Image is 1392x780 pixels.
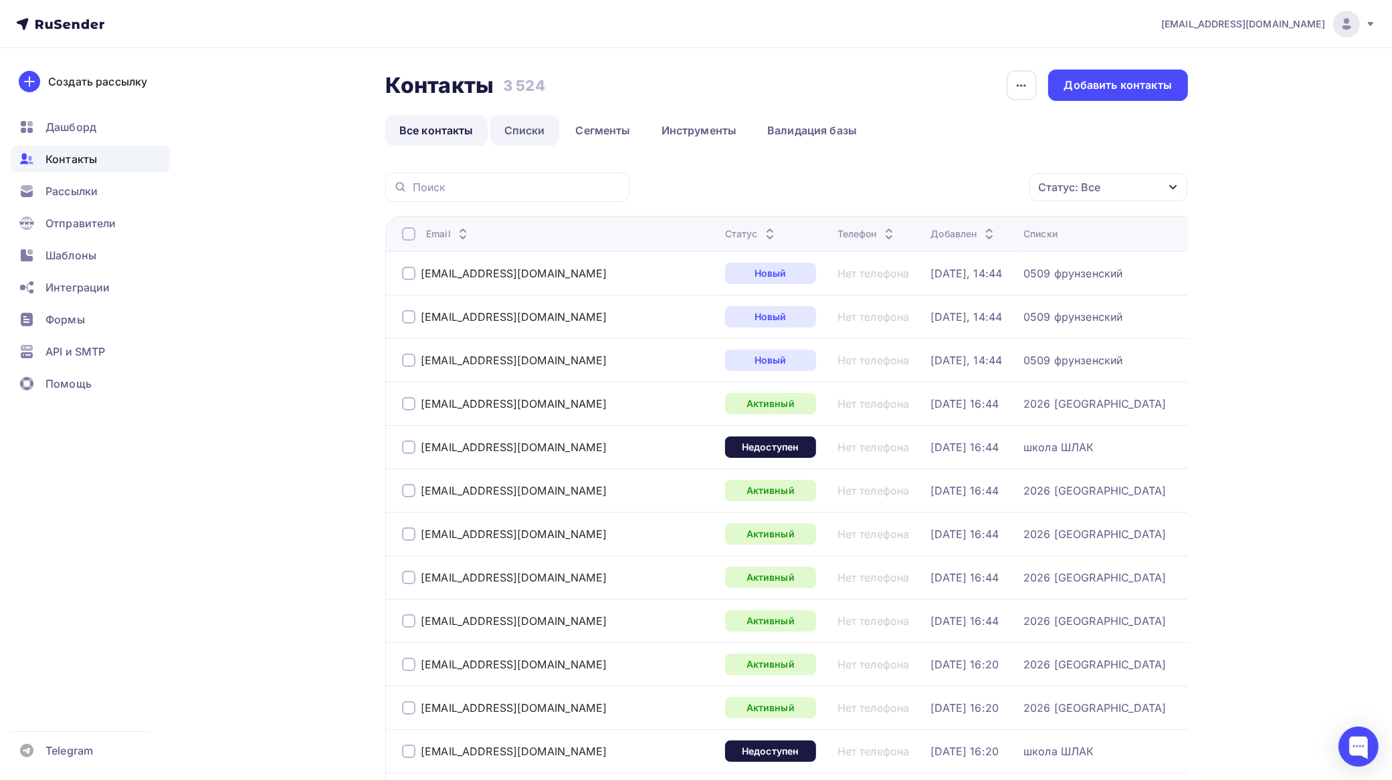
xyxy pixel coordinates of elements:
[1029,172,1188,202] button: Статус: Все
[648,115,751,146] a: Инструменты
[45,279,110,295] span: Интеграции
[11,210,170,237] a: Отправители
[1023,397,1166,410] a: 2026 [GEOGRAPHIC_DATA]
[930,614,999,628] a: [DATE] 16:44
[930,397,999,410] a: [DATE] 16:44
[421,440,607,454] a: [EMAIL_ADDRESS][DOMAIN_NAME]
[725,567,816,588] a: Активный
[725,350,816,371] a: Новый
[1023,227,1058,241] div: Списки
[837,484,910,497] a: Нет телефона
[1161,11,1376,37] a: [EMAIL_ADDRESS][DOMAIN_NAME]
[1023,440,1094,454] a: школа ШЛАК
[11,306,170,333] a: Формы
[725,436,816,458] a: Недоступен
[837,658,910,671] a: Нет телефона
[930,267,1002,280] a: [DATE], 14:44
[1023,527,1166,541] a: 2026 [GEOGRAPHIC_DATA]
[45,119,96,135] span: Дашборд
[11,242,170,269] a: Шаблоны
[421,484,607,497] a: [EMAIL_ADDRESS][DOMAIN_NAME]
[725,480,816,501] a: Активный
[1023,354,1122,367] a: 0509 фрунзенский
[421,527,607,541] div: [EMAIL_ADDRESS][DOMAIN_NAME]
[562,115,645,146] a: Сегменты
[426,227,471,241] div: Email
[1023,571,1166,584] div: 2026 [GEOGRAPHIC_DATA]
[413,180,621,194] input: Поиск
[930,745,999,758] a: [DATE] 16:20
[837,614,910,628] a: Нет телефона
[503,76,545,95] h3: 3 524
[930,484,999,497] div: [DATE] 16:44
[837,397,910,410] a: Нет телефона
[45,376,92,392] span: Помощь
[930,310,1002,323] a: [DATE], 14:44
[725,654,816,675] a: Активный
[930,571,999,584] a: [DATE] 16:44
[837,701,910,714] a: Нет телефона
[45,183,98,199] span: Рассылки
[930,440,999,454] a: [DATE] 16:44
[385,115,488,146] a: Все контакты
[930,658,999,671] div: [DATE] 16:20
[421,354,607,367] div: [EMAIL_ADDRESS][DOMAIN_NAME]
[1023,614,1166,628] a: 2026 [GEOGRAPHIC_DATA]
[421,397,607,410] div: [EMAIL_ADDRESS][DOMAIN_NAME]
[725,610,816,632] a: Активный
[837,227,897,241] div: Телефон
[421,614,607,628] a: [EMAIL_ADDRESS][DOMAIN_NAME]
[1023,310,1122,323] a: 0509 фрунзенский
[837,527,910,541] a: Нет телефона
[725,523,816,545] a: Активный
[725,697,816,719] a: Активный
[490,115,559,146] a: Списки
[385,72,494,99] h2: Контакты
[1023,658,1166,671] a: 2026 [GEOGRAPHIC_DATA]
[725,306,816,328] a: Новый
[11,178,170,205] a: Рассылки
[1064,78,1172,93] div: Добавить контакты
[1023,267,1122,280] a: 0509 фрунзенский
[725,393,816,414] a: Активный
[11,114,170,140] a: Дашборд
[1023,701,1166,714] a: 2026 [GEOGRAPHIC_DATA]
[837,571,910,584] a: Нет телефона
[1023,745,1094,758] a: школа ШЛАК
[725,741,816,762] div: Недоступен
[421,310,607,323] div: [EMAIL_ADDRESS][DOMAIN_NAME]
[837,440,910,454] a: Нет телефона
[753,115,871,146] a: Валидация базы
[421,571,607,584] a: [EMAIL_ADDRESS][DOMAIN_NAME]
[421,267,607,280] a: [EMAIL_ADDRESS][DOMAIN_NAME]
[930,354,1002,367] a: [DATE], 14:44
[930,527,999,541] a: [DATE] 16:44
